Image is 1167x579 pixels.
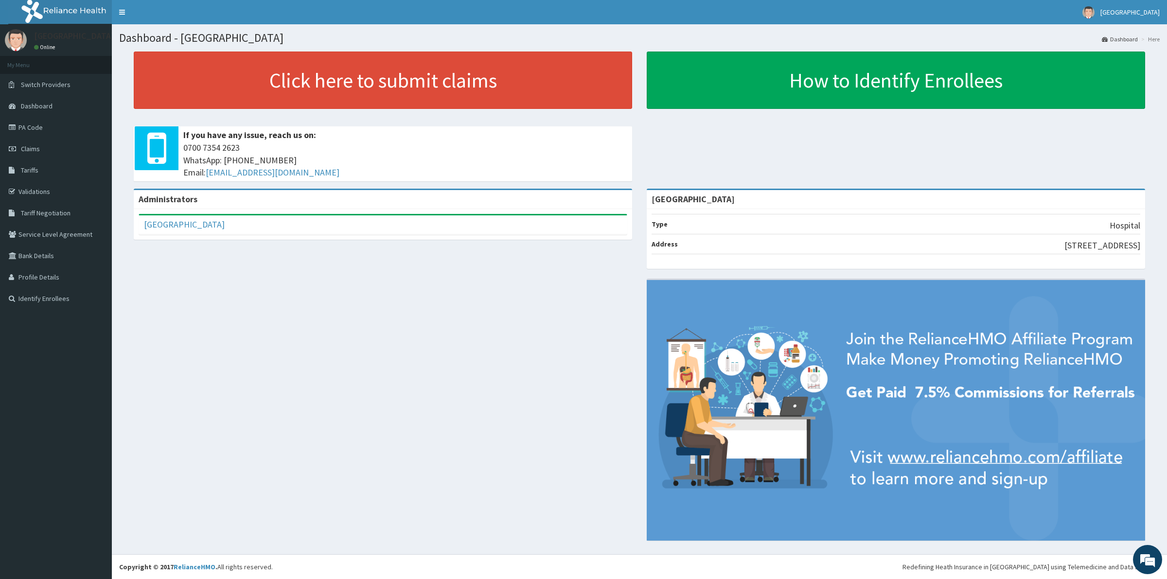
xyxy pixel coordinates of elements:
h1: Dashboard - [GEOGRAPHIC_DATA] [119,32,1160,44]
b: Administrators [139,193,197,205]
span: Switch Providers [21,80,71,89]
strong: [GEOGRAPHIC_DATA] [652,193,735,205]
p: [GEOGRAPHIC_DATA] [34,32,114,40]
strong: Copyright © 2017 . [119,562,217,571]
p: [STREET_ADDRESS] [1064,239,1140,252]
span: Tariffs [21,166,38,175]
div: Redefining Heath Insurance in [GEOGRAPHIC_DATA] using Telemedicine and Data Science! [902,562,1160,572]
a: [EMAIL_ADDRESS][DOMAIN_NAME] [206,167,339,178]
span: Dashboard [21,102,53,110]
a: How to Identify Enrollees [647,52,1145,109]
img: User Image [1082,6,1095,18]
span: 0700 7354 2623 WhatsApp: [PHONE_NUMBER] Email: [183,141,627,179]
a: Dashboard [1102,35,1138,43]
footer: All rights reserved. [112,554,1167,579]
span: [GEOGRAPHIC_DATA] [1100,8,1160,17]
b: Address [652,240,678,248]
a: Online [34,44,57,51]
a: Click here to submit claims [134,52,632,109]
b: Type [652,220,668,228]
li: Here [1139,35,1160,43]
a: [GEOGRAPHIC_DATA] [144,219,225,230]
span: Claims [21,144,40,153]
img: User Image [5,29,27,51]
a: RelianceHMO [174,562,215,571]
span: Tariff Negotiation [21,209,71,217]
img: provider-team-banner.png [647,280,1145,541]
p: Hospital [1110,219,1140,232]
b: If you have any issue, reach us on: [183,129,316,140]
